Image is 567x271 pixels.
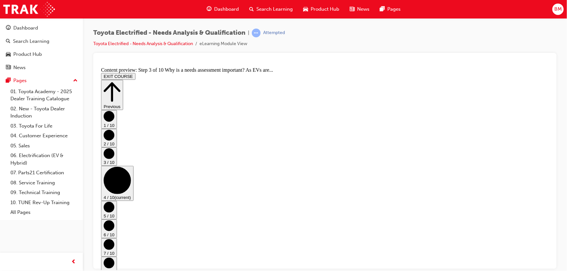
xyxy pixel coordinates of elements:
a: Dashboard [3,22,80,34]
button: Pages [3,75,80,87]
button: 3 / 10 [3,83,19,101]
a: All Pages [8,207,80,217]
span: Previous [5,40,22,44]
span: 4 / 10 [5,130,16,135]
div: Search Learning [13,38,49,45]
span: learningRecordVerb_ATTEMPT-icon [252,29,261,37]
button: 1 / 10 [3,45,19,64]
a: news-iconNews [344,3,375,16]
span: car-icon [303,5,308,13]
span: Dashboard [214,6,239,13]
button: Previous [3,15,25,45]
button: 2 / 10 [3,64,19,83]
a: pages-iconPages [375,3,406,16]
span: 7 / 10 [5,186,16,191]
span: 8 / 10 [5,205,16,210]
span: guage-icon [6,25,11,31]
span: news-icon [6,65,11,71]
span: search-icon [249,5,254,13]
span: pages-icon [380,5,385,13]
a: car-iconProduct Hub [298,3,344,16]
span: 3 / 10 [5,95,16,100]
span: guage-icon [207,5,212,13]
span: Product Hub [311,6,339,13]
span: (current) [16,130,32,135]
a: search-iconSearch Learning [244,3,298,16]
span: 1 / 10 [5,58,16,63]
a: 01. Toyota Academy - 2025 Dealer Training Catalogue [8,87,80,104]
button: 6 / 10 [3,155,19,173]
a: Toyota Electrified - Needs Analysis & Qualification [93,41,193,46]
span: BM [554,6,562,13]
span: News [357,6,369,13]
span: Pages [387,6,401,13]
a: 02. New - Toyota Dealer Induction [8,104,80,121]
a: 08. Service Training [8,178,80,188]
a: 10. TUNE Rev-Up Training [8,198,80,208]
span: pages-icon [6,78,11,84]
a: 06. Electrification (EV & Hybrid) [8,151,80,168]
button: 8 / 10 [3,192,19,211]
div: Product Hub [13,51,42,58]
span: 6 / 10 [5,168,16,173]
a: Product Hub [3,48,80,60]
div: Content preview: Step 3 of 10 Why is a needs assessment important? As EVs are... [3,3,450,8]
span: 2 / 10 [5,77,16,82]
div: Dashboard [13,24,38,32]
span: news-icon [350,5,354,13]
a: Search Learning [3,35,80,47]
span: Toyota Electrified - Needs Analysis & Qualification [93,29,245,37]
button: EXIT COURSE [3,8,37,15]
a: 05. Sales [8,141,80,151]
span: search-icon [6,39,10,44]
span: Search Learning [256,6,293,13]
button: 4 / 10(current) [3,101,35,136]
div: Attempted [263,30,285,36]
button: DashboardSearch LearningProduct HubNews [3,21,80,75]
button: 5 / 10 [3,136,19,155]
a: News [3,62,80,74]
a: 03. Toyota For Life [8,121,80,131]
span: | [248,29,249,37]
div: Pages [13,77,27,84]
span: prev-icon [71,258,76,266]
a: guage-iconDashboard [201,3,244,16]
button: BM [552,4,564,15]
img: Trak [3,2,55,17]
li: eLearning Module View [200,40,247,48]
button: 7 / 10 [3,174,19,192]
a: 09. Technical Training [8,188,80,198]
span: car-icon [6,52,11,57]
span: 5 / 10 [5,149,16,154]
div: News [13,64,26,71]
span: up-icon [73,77,78,85]
a: 04. Customer Experience [8,131,80,141]
a: 07. Parts21 Certification [8,168,80,178]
